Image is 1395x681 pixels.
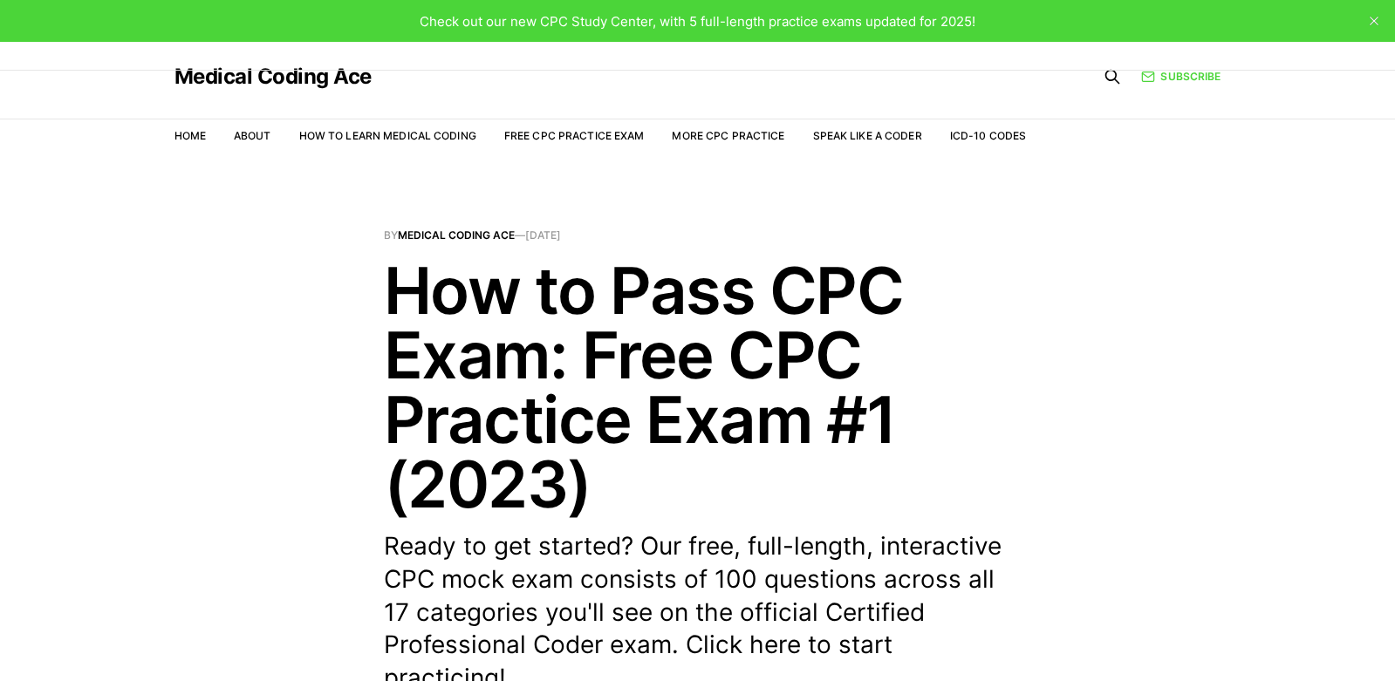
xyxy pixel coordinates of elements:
a: How to Learn Medical Coding [299,129,476,142]
h1: How to Pass CPC Exam: Free CPC Practice Exam #1 (2023) [384,258,1012,516]
iframe: portal-trigger [1111,596,1395,681]
a: Free CPC Practice Exam [504,129,645,142]
a: Medical Coding Ace [174,66,372,87]
a: More CPC Practice [672,129,784,142]
a: About [234,129,271,142]
span: By — [384,230,1012,241]
time: [DATE] [525,228,561,242]
a: Speak Like a Coder [813,129,922,142]
a: Subscribe [1141,68,1221,85]
button: close [1360,7,1388,35]
span: Check out our new CPC Study Center, with 5 full-length practice exams updated for 2025! [420,13,975,30]
a: Medical Coding Ace [398,228,515,242]
a: Home [174,129,206,142]
a: ICD-10 Codes [950,129,1026,142]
